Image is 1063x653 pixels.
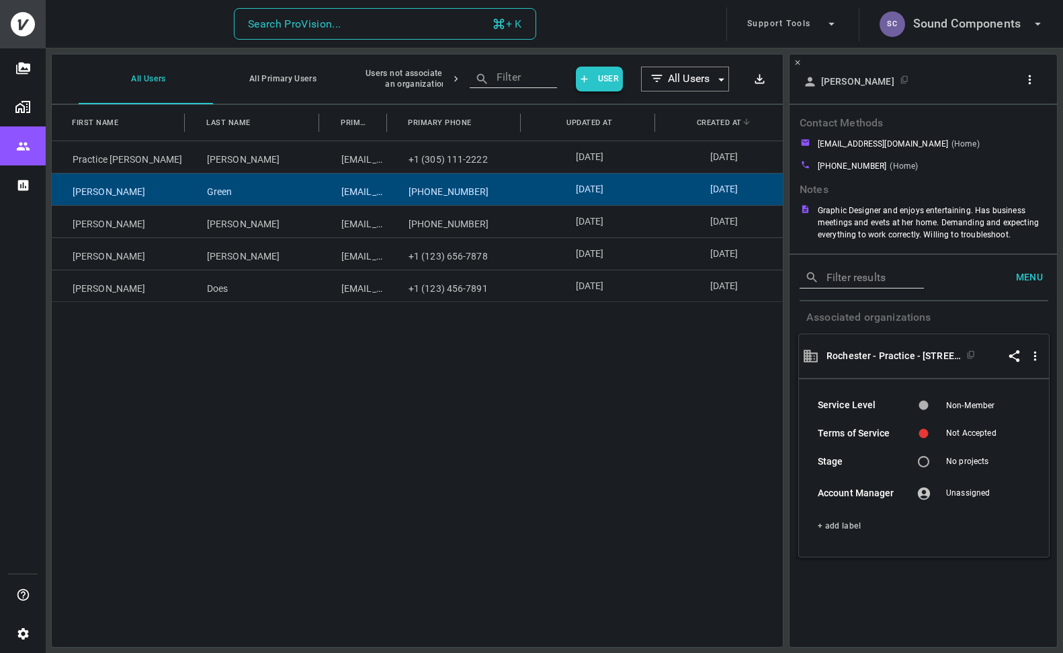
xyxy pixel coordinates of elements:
[890,160,918,176] p: (Home)
[388,206,522,237] div: [PHONE_NUMBER]
[656,174,791,205] div: [DATE]
[946,455,1030,467] div: No projects
[821,75,894,87] p: [PERSON_NAME]
[800,116,1048,138] p: Contact Methods
[388,174,522,205] div: [PHONE_NUMBER]
[818,426,902,441] h6: Terms of Service
[522,270,656,301] div: [DATE]
[52,270,186,301] div: [PERSON_NAME]
[790,301,1058,334] h6: Associated organizations
[1005,265,1048,290] button: Menu
[951,138,980,153] p: (Home)
[52,238,186,270] div: [PERSON_NAME]
[818,455,902,469] h6: Stage
[321,174,388,205] div: [EMAIL_ADDRESS][DOMAIN_NAME]
[321,270,388,301] div: [EMAIL_ADDRESS][DOMAIN_NAME]
[792,57,803,68] button: Close Side Panel
[72,116,118,130] span: First Name
[747,67,772,91] button: Export results
[946,399,995,412] div: Non-Member
[656,270,791,301] div: [DATE]
[213,54,347,104] button: All Primary Users
[408,116,472,130] span: Primary Phone
[186,238,321,270] div: [PERSON_NAME]
[52,174,186,205] div: [PERSON_NAME]
[656,206,791,237] div: [DATE]
[492,15,522,34] div: + K
[818,486,902,501] h6: Account Manager
[665,71,712,87] span: All Users
[522,238,656,270] div: [DATE]
[52,206,186,237] div: [PERSON_NAME]
[880,11,905,37] div: SC
[742,7,844,41] button: Support Tools
[818,160,887,172] p: [PHONE_NUMBER]
[826,267,904,288] input: Filter results
[186,141,321,173] div: [PERSON_NAME]
[388,270,522,301] div: +1 (123) 456-7891
[826,350,961,362] p: Open organization
[946,487,1030,499] div: Unassigned
[497,67,538,87] input: Filter
[566,116,612,130] span: Updated At
[874,7,1050,41] button: SCSound Components
[576,67,623,91] button: User
[248,15,341,34] div: Search ProVision...
[234,8,536,40] button: Search ProVision...+ K
[52,173,791,205] div: Press SPACE to select this row.
[347,54,482,104] button: Users not associated with an organization
[656,141,791,173] div: [DATE]
[946,427,1030,439] div: Not Accepted
[818,204,1048,241] div: Graphic Designer and enjoys entertaining. Has business meetings and evets at her home. Demanding ...
[913,14,1021,34] h6: Sound Components
[321,206,388,237] div: [EMAIL_ADDRESS][DOMAIN_NAME]
[52,141,186,173] div: Practice [PERSON_NAME]
[186,270,321,301] div: Does
[794,59,802,67] svg: Close Side Panel
[818,519,861,533] button: + add label
[321,238,388,270] div: [EMAIL_ADDRESS][DOMAIN_NAME]
[388,141,522,173] div: +1 (305) 111-2222
[522,174,656,205] div: [DATE]
[321,141,388,173] div: [EMAIL_ADDRESS][DOMAIN_NAME]
[79,54,213,104] button: All Users
[800,182,1048,204] p: Contact Methods
[697,116,742,130] span: Created At
[388,238,522,270] div: +1 (123) 656-7878
[522,206,656,237] div: [DATE]
[818,398,902,413] h6: Service Level
[15,99,31,115] img: Organizations page icon
[818,138,948,150] p: [EMAIL_ADDRESS][DOMAIN_NAME]
[656,238,791,270] div: [DATE]
[341,116,368,130] span: Primary Email
[186,206,321,237] div: [PERSON_NAME]
[522,141,656,173] div: [DATE]
[206,116,251,130] span: Last Name
[186,174,321,205] div: Green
